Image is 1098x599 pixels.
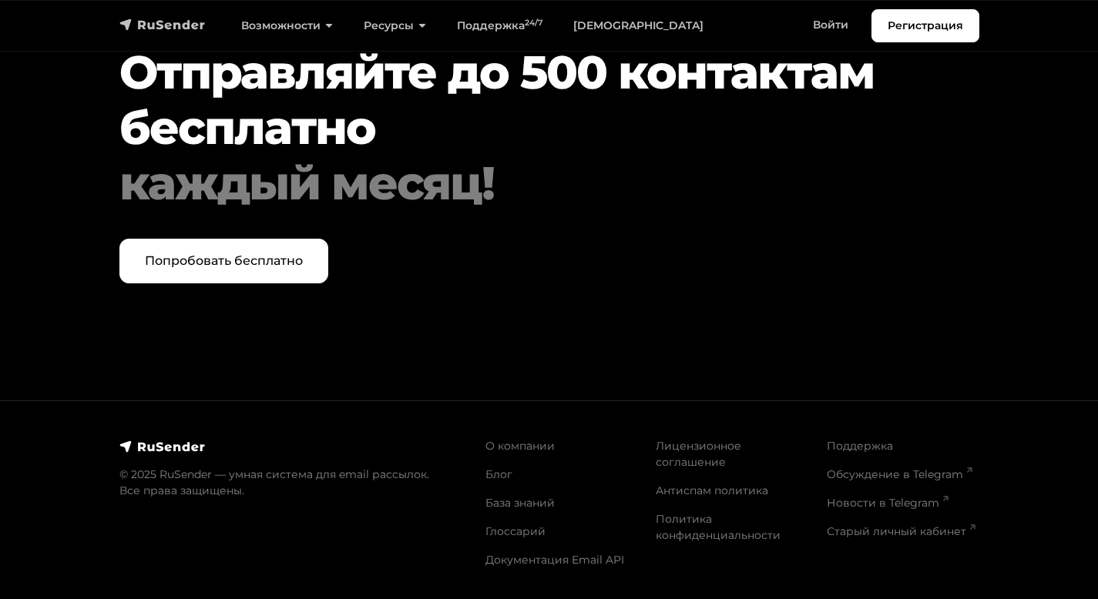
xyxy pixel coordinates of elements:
[119,239,328,283] a: Попробовать бесплатно
[827,496,949,510] a: Новости в Telegram
[656,484,768,497] a: Антиспам политика
[442,10,558,42] a: Поддержка24/7
[348,10,442,42] a: Ресурсы
[119,17,206,32] img: RuSender
[485,467,512,481] a: Блог
[119,156,906,211] div: каждый месяц!
[827,524,975,538] a: Старый личный кабинет
[485,439,555,453] a: О компании
[119,45,906,211] h2: Отправляйте до 500 контактам бесплатно
[656,512,781,542] a: Политика конфиденциальности
[119,467,467,499] p: © 2025 RuSender — умная система для email рассылок. Все права защищены.
[119,439,206,454] img: RuSender
[485,524,546,538] a: Глоссарий
[485,496,555,510] a: База знаний
[797,9,864,41] a: Войти
[525,18,542,28] sup: 24/7
[656,439,741,469] a: Лицензионное соглашение
[827,439,893,453] a: Поддержка
[871,9,979,42] a: Регистрация
[558,10,719,42] a: [DEMOGRAPHIC_DATA]
[827,467,972,481] a: Обсуждение в Telegram
[226,10,348,42] a: Возможности
[485,553,624,567] a: Документация Email API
